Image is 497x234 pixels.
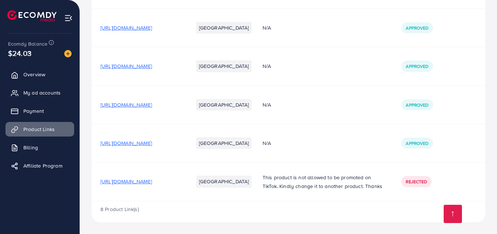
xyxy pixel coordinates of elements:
span: Approved [406,140,428,146]
span: 8 Product Link(s) [100,206,139,213]
li: [GEOGRAPHIC_DATA] [196,60,252,72]
li: [GEOGRAPHIC_DATA] [196,99,252,111]
span: My ad accounts [23,89,61,96]
span: Approved [406,25,428,31]
a: Payment [5,104,74,118]
span: [URL][DOMAIN_NAME] [100,178,152,185]
span: Rejected [406,179,427,185]
span: [URL][DOMAIN_NAME] [100,62,152,70]
span: [URL][DOMAIN_NAME] [100,139,152,147]
a: Product Links [5,122,74,137]
span: Payment [23,107,44,115]
a: Billing [5,140,74,155]
img: logo [7,10,57,22]
a: My ad accounts [5,85,74,100]
li: [GEOGRAPHIC_DATA] [196,176,252,187]
span: [URL][DOMAIN_NAME] [100,101,152,108]
span: Approved [406,63,428,69]
span: Overview [23,71,45,78]
span: Approved [406,102,428,108]
span: N/A [263,139,271,147]
li: [GEOGRAPHIC_DATA] [196,22,252,34]
span: [URL][DOMAIN_NAME] [100,24,152,31]
span: N/A [263,24,271,31]
span: N/A [263,101,271,108]
span: Billing [23,144,38,151]
li: [GEOGRAPHIC_DATA] [196,137,252,149]
span: $24.03 [8,48,31,58]
span: Product Links [23,126,55,133]
span: Affiliate Program [23,162,62,169]
iframe: Chat [466,201,492,229]
span: N/A [263,62,271,70]
p: This product is not allowed to be promoted on TikTok. Kindly change it to another product. Thanks [263,173,384,191]
img: menu [64,14,73,22]
span: Ecomdy Balance [8,40,47,47]
a: Affiliate Program [5,158,74,173]
img: image [64,50,72,57]
a: Overview [5,67,74,82]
